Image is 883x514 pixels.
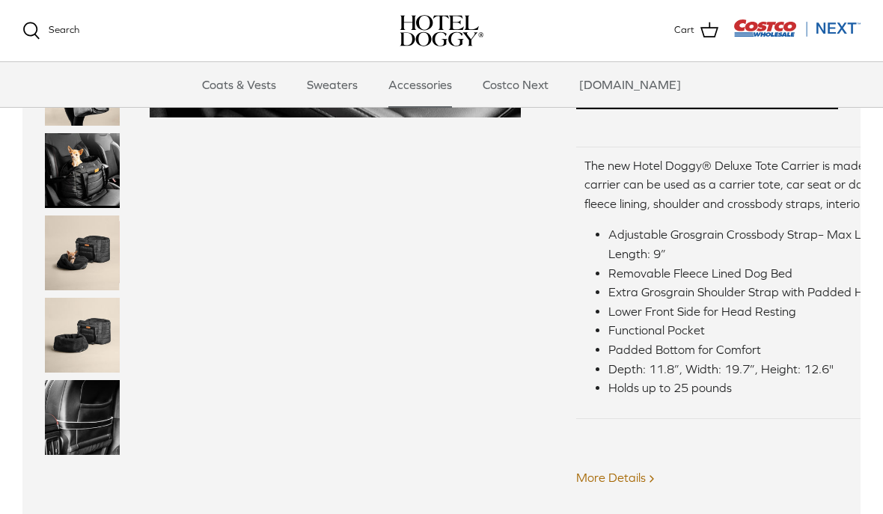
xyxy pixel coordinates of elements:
a: Cart [674,21,718,40]
a: Thumbnail Link [45,380,120,455]
span: Search [49,24,79,35]
a: Coats & Vests [189,62,290,107]
a: [DOMAIN_NAME] [566,62,694,107]
a: Thumbnail Link [45,133,120,208]
img: Costco Next [733,19,861,37]
a: More Details [576,471,658,484]
a: hoteldoggy.com hoteldoggycom [400,15,483,46]
a: Search [22,22,79,40]
a: Costco Next [469,62,562,107]
img: hoteldoggycom [400,15,483,46]
span: Cart [674,22,694,38]
a: Accessories [375,62,465,107]
a: Sweaters [293,62,371,107]
a: Thumbnail Link [45,215,120,290]
a: Visit Costco Next [733,28,861,40]
a: Thumbnail Link [45,298,120,373]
